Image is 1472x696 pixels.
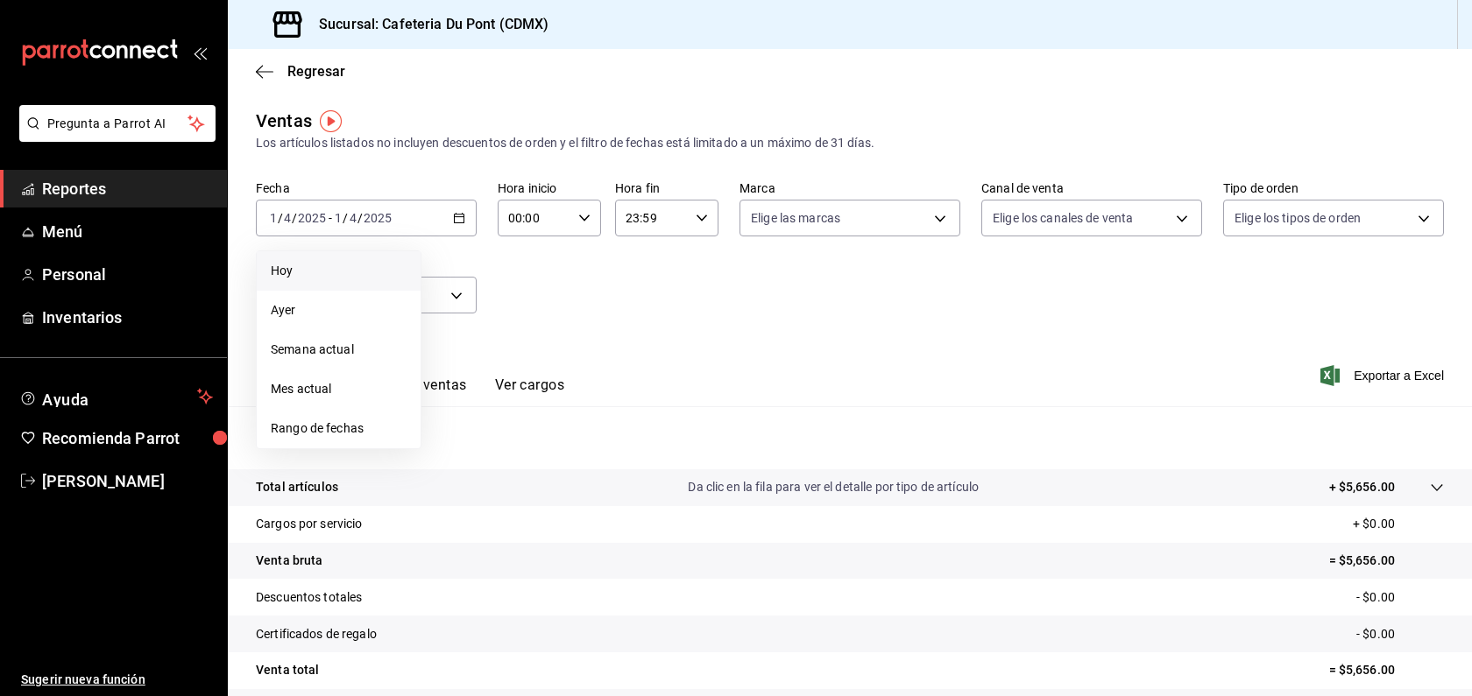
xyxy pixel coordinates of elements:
[740,182,960,194] label: Marca
[357,211,363,225] span: /
[287,63,345,80] span: Regresar
[981,182,1202,194] label: Canal de venta
[271,341,407,359] span: Semana actual
[256,661,319,679] p: Venta total
[1329,661,1444,679] p: = $5,656.00
[363,211,393,225] input: ----
[993,209,1133,227] span: Elige los canales de venta
[47,115,188,133] span: Pregunta a Parrot AI
[256,427,1444,448] p: Resumen
[271,419,407,438] span: Rango de fechas
[320,110,342,132] img: Tooltip marker
[305,14,548,35] h3: Sucursal: Cafeteria Du Pont (CDMX)
[256,478,338,496] p: Total artículos
[1235,209,1361,227] span: Elige los tipos de orden
[334,211,343,225] input: --
[615,182,718,194] label: Hora fin
[1356,625,1444,643] p: - $0.00
[42,177,213,200] span: Reportes
[42,220,213,243] span: Menú
[271,301,407,320] span: Ayer
[292,211,297,225] span: /
[42,306,213,329] span: Inventarios
[349,211,357,225] input: --
[1329,552,1444,570] p: = $5,656.00
[329,211,332,225] span: -
[193,46,207,60] button: open_drawer_menu
[269,211,278,225] input: --
[495,376,565,406] button: Ver cargos
[1324,365,1444,386] button: Exportar a Excel
[256,625,377,643] p: Certificados de regalo
[42,426,213,450] span: Recomienda Parrot
[21,671,213,689] span: Sugerir nueva función
[42,263,213,286] span: Personal
[256,515,363,533] p: Cargos por servicio
[256,63,345,80] button: Regresar
[688,478,979,496] p: Da clic en la fila para ver el detalle por tipo de artículo
[398,376,467,406] button: Ver ventas
[283,211,292,225] input: --
[256,588,362,607] p: Descuentos totales
[256,182,477,194] label: Fecha
[256,134,1444,152] div: Los artículos listados no incluyen descuentos de orden y el filtro de fechas está limitado a un m...
[751,209,840,227] span: Elige las marcas
[1223,182,1444,194] label: Tipo de orden
[256,108,312,134] div: Ventas
[1353,515,1444,533] p: + $0.00
[284,376,564,406] div: navigation tabs
[498,182,601,194] label: Hora inicio
[42,386,190,407] span: Ayuda
[42,469,213,493] span: [PERSON_NAME]
[19,105,216,142] button: Pregunta a Parrot AI
[271,380,407,398] span: Mes actual
[1356,588,1444,607] p: - $0.00
[256,552,322,570] p: Venta bruta
[297,211,327,225] input: ----
[12,127,216,145] a: Pregunta a Parrot AI
[271,262,407,280] span: Hoy
[343,211,348,225] span: /
[1329,478,1395,496] p: + $5,656.00
[278,211,283,225] span: /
